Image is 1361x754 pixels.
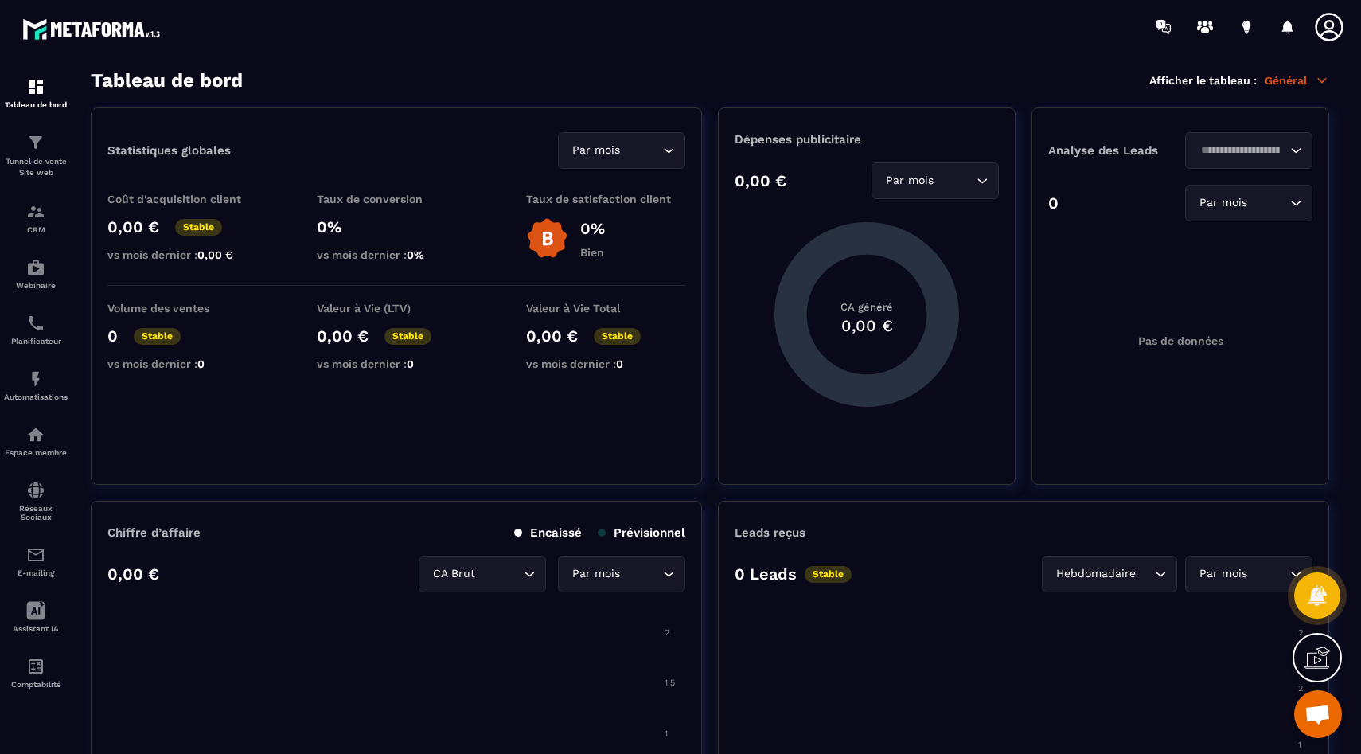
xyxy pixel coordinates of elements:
span: Hebdomadaire [1052,565,1139,583]
div: Search for option [1042,556,1177,592]
a: formationformationTunnel de vente Site web [4,121,68,190]
p: vs mois dernier : [317,357,476,370]
div: Search for option [872,162,999,199]
p: Stable [384,328,431,345]
a: formationformationTableau de bord [4,65,68,121]
p: Stable [805,566,852,583]
div: Ouvrir le chat [1294,690,1342,738]
p: 0 Leads [735,565,797,584]
input: Search for option [623,142,659,159]
img: email [26,545,45,565]
a: social-networksocial-networkRéseaux Sociaux [4,469,68,533]
p: Général [1265,73,1329,88]
p: 0,00 € [317,326,369,346]
img: automations [26,258,45,277]
img: formation [26,77,45,96]
img: b-badge-o.b3b20ee6.svg [526,217,568,260]
a: Assistant IA [4,589,68,645]
span: Par mois [568,142,623,159]
p: Chiffre d’affaire [107,525,201,540]
tspan: 2 [665,627,669,638]
span: Par mois [1195,194,1250,212]
p: Espace membre [4,448,68,457]
p: Réseaux Sociaux [4,504,68,522]
input: Search for option [1250,194,1286,212]
div: Search for option [558,132,685,169]
p: 0,00 € [526,326,578,346]
a: schedulerschedulerPlanificateur [4,302,68,357]
p: 0 [1048,193,1059,213]
span: Par mois [1195,565,1250,583]
span: CA Brut [429,565,478,583]
p: Volume des ventes [107,302,267,314]
p: vs mois dernier : [526,357,685,370]
p: Dépenses publicitaire [735,132,999,147]
tspan: 1 [1298,740,1301,750]
tspan: 1.5 [665,678,675,688]
span: 0,00 € [197,248,233,261]
p: Assistant IA [4,624,68,633]
p: CRM [4,225,68,234]
input: Search for option [937,172,973,189]
p: Pas de données [1138,334,1223,347]
p: Coût d'acquisition client [107,193,267,205]
div: Search for option [558,556,685,592]
a: formationformationCRM [4,190,68,246]
img: automations [26,425,45,444]
p: Taux de satisfaction client [526,193,685,205]
span: Par mois [882,172,937,189]
div: Search for option [1185,185,1312,221]
input: Search for option [1250,565,1286,583]
a: automationsautomationsEspace membre [4,413,68,469]
input: Search for option [478,565,520,583]
h3: Tableau de bord [91,69,243,92]
input: Search for option [1139,565,1151,583]
a: accountantaccountantComptabilité [4,645,68,701]
p: Webinaire [4,281,68,290]
div: Search for option [1185,132,1312,169]
tspan: 2 [1298,683,1303,693]
p: Automatisations [4,393,68,401]
p: Bien [580,246,605,259]
img: social-network [26,481,45,500]
img: automations [26,369,45,389]
p: 0,00 € [107,565,159,584]
span: 0 [616,357,623,370]
img: scheduler [26,314,45,333]
p: Stable [175,219,222,236]
p: Statistiques globales [107,143,231,158]
p: Stable [134,328,181,345]
p: Encaissé [514,525,582,540]
p: vs mois dernier : [107,357,267,370]
p: Prévisionnel [598,525,685,540]
div: Search for option [1185,556,1312,592]
span: 0 [407,357,414,370]
p: 0% [580,219,605,238]
span: Par mois [568,565,623,583]
input: Search for option [1195,142,1286,159]
p: Valeur à Vie (LTV) [317,302,476,314]
tspan: 1 [665,729,668,739]
img: formation [26,202,45,221]
p: Taux de conversion [317,193,476,205]
p: E-mailing [4,568,68,577]
a: automationsautomationsWebinaire [4,246,68,302]
p: Valeur à Vie Total [526,302,685,314]
p: Stable [594,328,641,345]
a: emailemailE-mailing [4,533,68,589]
p: 0,00 € [735,171,786,190]
p: vs mois dernier : [317,248,476,261]
img: formation [26,133,45,152]
p: Planificateur [4,337,68,346]
p: Comptabilité [4,680,68,689]
p: 0% [317,217,476,236]
img: accountant [26,657,45,676]
p: Tableau de bord [4,100,68,109]
input: Search for option [623,565,659,583]
p: 0,00 € [107,217,159,236]
a: automationsautomationsAutomatisations [4,357,68,413]
p: 0 [107,326,118,346]
p: Tunnel de vente Site web [4,156,68,178]
p: Leads reçus [735,525,805,540]
p: vs mois dernier : [107,248,267,261]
